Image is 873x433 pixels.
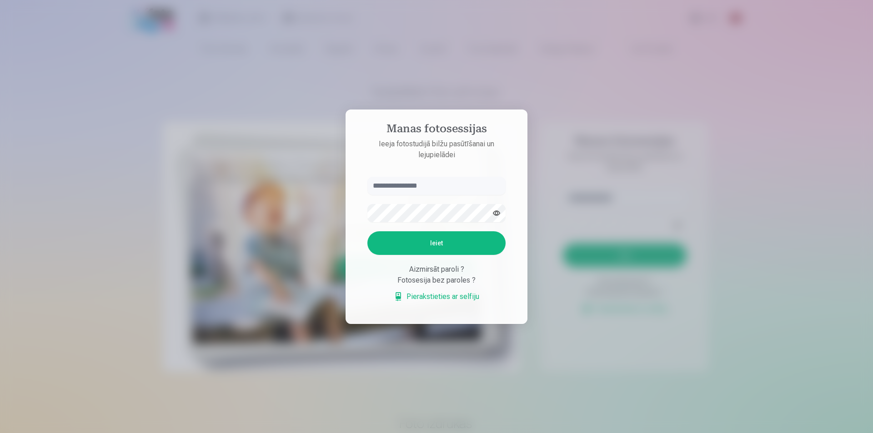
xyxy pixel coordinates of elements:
button: Ieiet [367,231,506,255]
div: Aizmirsāt paroli ? [367,264,506,275]
a: Pierakstieties ar selfiju [394,291,479,302]
div: Fotosesija bez paroles ? [367,275,506,286]
p: Ieeja fotostudijā bilžu pasūtīšanai un lejupielādei [358,139,515,160]
h4: Manas fotosessijas [358,122,515,139]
